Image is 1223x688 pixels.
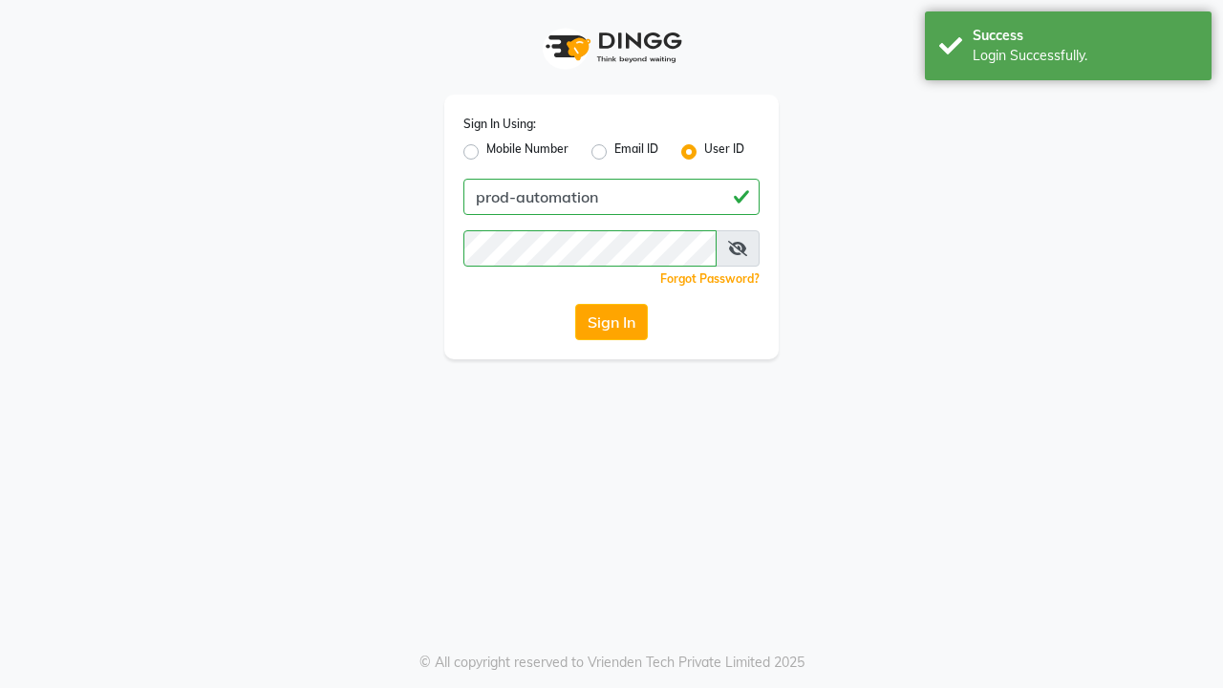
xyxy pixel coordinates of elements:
[704,140,744,163] label: User ID
[463,179,760,215] input: Username
[486,140,569,163] label: Mobile Number
[535,19,688,75] img: logo1.svg
[973,26,1197,46] div: Success
[660,271,760,286] a: Forgot Password?
[973,46,1197,66] div: Login Successfully.
[614,140,658,163] label: Email ID
[463,230,717,267] input: Username
[575,304,648,340] button: Sign In
[463,116,536,133] label: Sign In Using:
